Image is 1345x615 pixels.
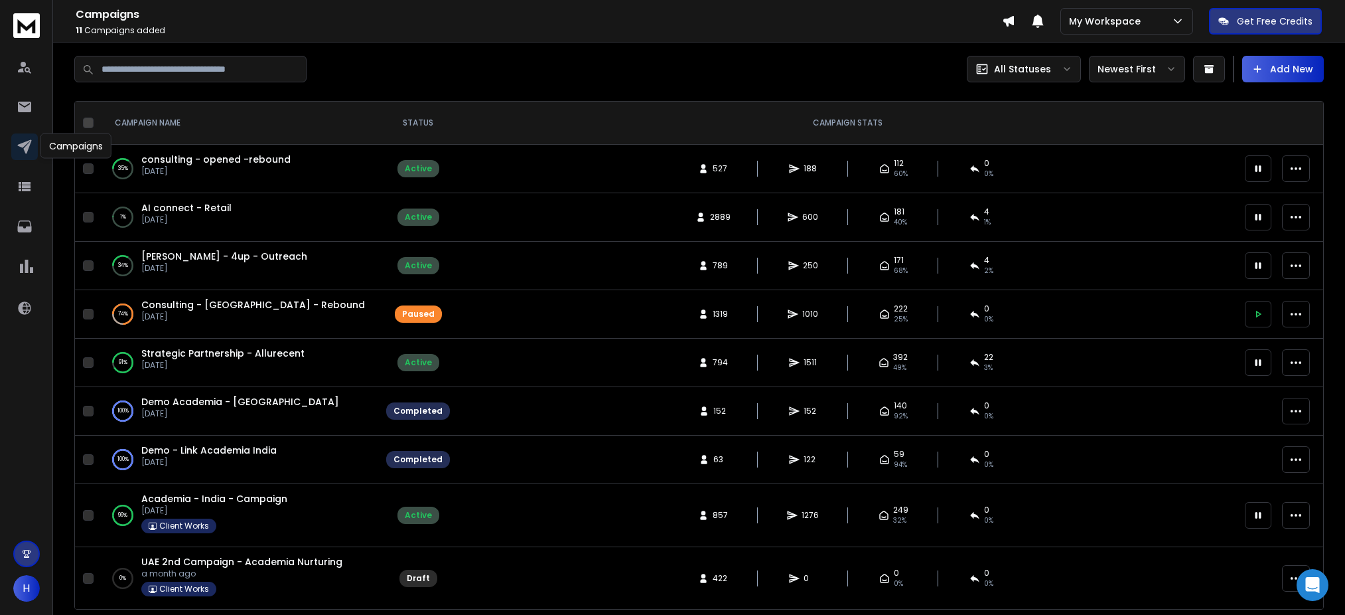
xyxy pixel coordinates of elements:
td: 1%AI connect - Retail[DATE] [99,193,378,242]
td: 35%consulting - opened -rebound[DATE] [99,145,378,193]
span: 0 % [984,314,993,325]
span: 32 % [893,515,906,526]
span: 1010 [802,309,818,319]
th: STATUS [378,102,458,145]
th: CAMPAIGN STATS [458,102,1237,145]
p: [DATE] [141,311,365,322]
span: Demo Academia - [GEOGRAPHIC_DATA] [141,395,339,408]
a: Demo - Link Academia India [141,444,277,457]
span: 152 [713,406,727,416]
div: Active [405,357,432,368]
span: 0 [984,158,989,169]
span: 857 [713,510,728,521]
p: [DATE] [141,215,232,225]
div: Campaigns [40,133,111,159]
span: 0 [984,568,989,578]
a: UAE 2nd Campaign - Academia Nurturing [141,555,342,569]
p: My Workspace [1069,15,1146,28]
a: AI connect - Retail [141,201,232,215]
p: Campaigns added [76,25,1002,36]
span: 527 [713,163,727,174]
a: [PERSON_NAME] - 4up - Outreach [141,250,307,263]
div: Active [405,260,432,271]
span: 0 [984,505,989,515]
p: 99 % [118,509,127,522]
p: [DATE] [141,408,339,419]
div: Completed [393,454,443,465]
button: Add New [1242,56,1324,82]
span: 152 [804,406,817,416]
p: 1 % [120,211,126,224]
th: CAMPAIGN NAME [99,102,378,145]
p: 100 % [117,453,129,466]
span: 1276 [802,510,819,521]
a: Academia - India - Campaign [141,492,287,505]
span: 59 [894,449,904,460]
td: 34%[PERSON_NAME] - 4up - Outreach[DATE] [99,242,378,290]
span: 60 % [894,169,908,179]
span: 0 % [984,460,993,470]
span: 181 [894,207,904,217]
p: [DATE] [141,457,277,468]
span: 4 [984,207,989,217]
button: Newest First [1089,56,1185,82]
span: 112 [894,158,904,169]
span: 794 [713,357,728,368]
p: Client Works [159,584,209,594]
span: 1511 [804,357,817,368]
span: 0 % [984,515,993,526]
td: 91%Strategic Partnership - Allurecent[DATE] [99,339,378,387]
p: 0 % [119,572,126,585]
button: H [13,575,40,602]
span: 0 % [984,169,993,179]
button: Get Free Credits [1209,8,1322,35]
span: 0% [894,578,903,589]
img: logo [13,13,40,38]
span: 0 [984,304,989,314]
span: 222 [894,304,908,314]
span: 171 [894,255,904,266]
td: 0%UAE 2nd Campaign - Academia Nurturinga month agoClient Works [99,547,378,610]
span: 1319 [713,309,728,319]
div: Active [405,510,432,521]
span: 140 [894,400,907,411]
div: Completed [393,406,443,416]
p: 35 % [118,162,128,175]
h1: Campaigns [76,7,1002,23]
span: 0 % [984,411,993,422]
span: 0 [804,573,817,584]
a: consulting - opened -rebound [141,153,291,166]
p: [DATE] [141,166,291,177]
span: 0 [984,449,989,460]
td: 100%Demo Academia - [GEOGRAPHIC_DATA][DATE] [99,387,378,436]
span: 68 % [894,266,908,276]
span: 92 % [894,411,908,422]
p: 100 % [117,404,129,418]
span: 49 % [893,363,906,373]
p: All Statuses [994,62,1051,76]
p: [DATE] [141,263,307,274]
a: Strategic Partnership - Allurecent [141,347,305,360]
span: 2 % [984,266,993,276]
span: 3 % [984,363,993,373]
span: 392 [893,352,908,363]
span: 22 [984,352,993,363]
span: 1 % [984,217,991,228]
div: Active [405,212,432,222]
span: 4 [984,255,989,266]
p: Get Free Credits [1237,15,1312,28]
div: Active [405,163,432,174]
a: Consulting - [GEOGRAPHIC_DATA] - Rebound [141,298,365,311]
span: 2889 [710,212,731,222]
span: 422 [713,573,727,584]
span: 63 [713,454,727,465]
span: 25 % [894,314,908,325]
span: 122 [804,454,817,465]
td: 74%Consulting - [GEOGRAPHIC_DATA] - Rebound[DATE] [99,290,378,339]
